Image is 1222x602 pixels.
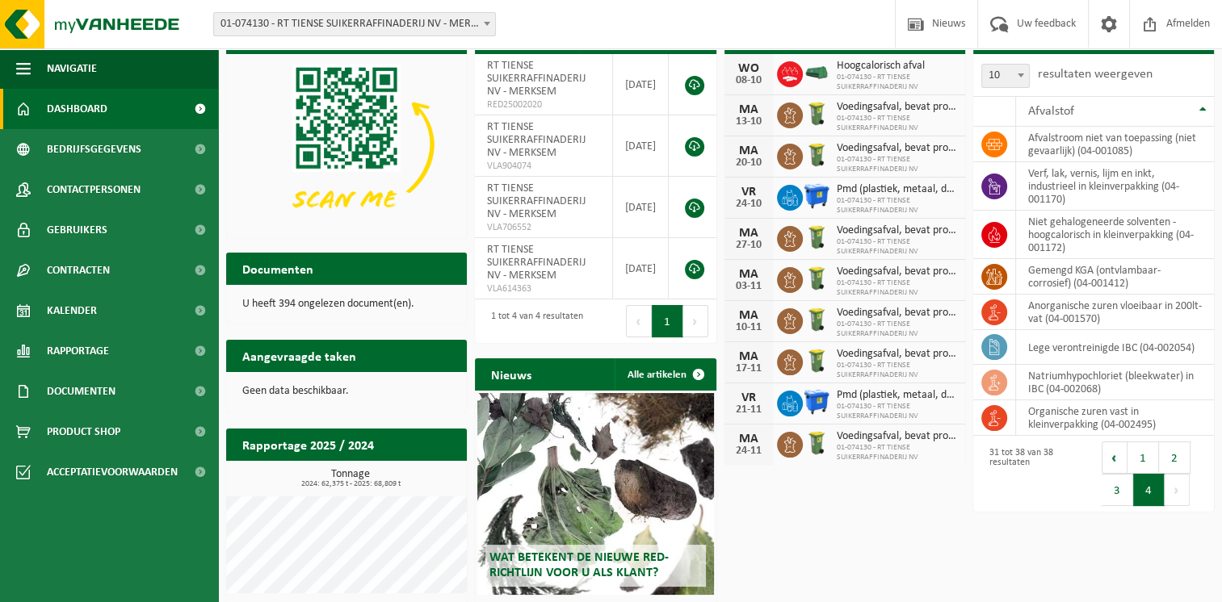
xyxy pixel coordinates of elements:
[47,331,109,371] span: Rapportage
[683,305,708,337] button: Next
[733,75,765,86] div: 08-10
[837,278,957,298] span: 01-074130 - RT TIENSE SUIKERRAFFINADERIJ NV
[47,371,115,412] span: Documenten
[803,224,830,251] img: WB-0140-HPE-GN-50
[1159,441,1191,474] button: 2
[226,340,372,371] h2: Aangevraagde taken
[226,253,330,284] h2: Documenten
[487,60,586,98] span: RT TIENSE SUIKERRAFFINADERIJ NV - MERKSEM
[803,347,830,374] img: WB-0140-HPE-GN-50
[1102,441,1128,474] button: Previous
[837,265,957,278] span: Voedingsafval, bevat producten van dierlijke oorsprong, onverpakt, categorie 3
[803,65,830,80] img: HK-XK-22-GN-00
[226,54,467,235] img: Download de VHEPlus App
[613,115,669,177] td: [DATE]
[837,183,957,196] span: Pmd (plastiek, metaal, drankkartons) (bedrijven)
[477,393,713,595] a: Wat betekent de nieuwe RED-richtlijn voor u als klant?
[733,157,765,169] div: 20-10
[733,144,765,157] div: MA
[615,358,715,391] a: Alle artikelen
[837,361,957,380] span: 01-074130 - RT TIENSE SUIKERRAFFINADERIJ NV
[487,121,586,159] span: RT TIENSE SUIKERRAFFINADERIJ NV - MERKSEM
[1016,295,1214,330] td: anorganische zuren vloeibaar in 200lt-vat (04-001570)
[733,445,765,457] div: 24-11
[733,268,765,281] div: MA
[733,227,765,240] div: MA
[803,388,830,416] img: WB-1100-HPE-BE-01
[837,307,957,320] span: Voedingsafval, bevat producten van dierlijke oorsprong, onverpakt, categorie 3
[733,350,765,363] div: MA
[837,224,957,237] span: Voedingsafval, bevat producten van dierlijke oorsprong, onverpakt, categorie 3
[1016,211,1214,259] td: niet gehalogeneerde solventen - hoogcalorisch in kleinverpakking (04-001172)
[489,551,669,579] span: Wat betekent de nieuwe RED-richtlijn voor u als klant?
[733,404,765,416] div: 21-11
[1016,259,1214,295] td: gemengd KGA (ontvlambaar-corrosief) (04-001412)
[837,196,957,215] span: 01-074130 - RT TIENSE SUIKERRAFFINADERIJ NV
[346,460,465,492] a: Bekijk rapportage
[47,48,97,89] span: Navigatie
[1128,441,1159,474] button: 1
[242,386,451,397] p: Geen data beschikbaar.
[652,305,683,337] button: 1
[803,306,830,333] img: WB-0140-HPE-GN-50
[214,13,495,36] span: 01-074130 - RT TIENSE SUIKERRAFFINADERIJ NV - MERKSEM
[837,73,957,92] span: 01-074130 - RT TIENSE SUIKERRAFFINADERIJ NV
[803,265,830,292] img: WB-0140-HPE-GN-50
[837,430,957,443] span: Voedingsafval, bevat producten van dierlijke oorsprong, onverpakt, categorie 3
[837,237,957,257] span: 01-074130 - RT TIENSE SUIKERRAFFINADERIJ NV
[733,391,765,404] div: VR
[733,62,765,75] div: WO
[47,210,107,250] span: Gebruikers
[213,12,496,36] span: 01-074130 - RT TIENSE SUIKERRAFFINADERIJ NV - MERKSEM
[733,103,765,116] div: MA
[47,291,97,331] span: Kalender
[803,182,830,210] img: WB-1100-HPE-BE-01
[981,440,1086,508] div: 31 tot 38 van 38 resultaten
[803,100,830,128] img: WB-0140-HPE-GN-50
[733,186,765,199] div: VR
[487,160,599,173] span: VLA904074
[1102,474,1133,506] button: 3
[613,177,669,238] td: [DATE]
[47,452,178,492] span: Acceptatievoorwaarden
[733,309,765,322] div: MA
[1038,68,1153,81] label: resultaten weergeven
[837,348,957,361] span: Voedingsafval, bevat producten van dierlijke oorsprong, onverpakt, categorie 3
[613,238,669,299] td: [DATE]
[475,358,548,390] h2: Nieuws
[1016,330,1214,365] td: Lege verontreinigde IBC (04-002054)
[487,221,599,234] span: VLA706552
[837,142,957,155] span: Voedingsafval, bevat producten van dierlijke oorsprong, onverpakt, categorie 3
[1016,162,1214,211] td: verf, lak, vernis, lijm en inkt, industrieel in kleinverpakking (04-001170)
[1133,474,1165,506] button: 4
[1016,127,1214,162] td: afvalstroom niet van toepassing (niet gevaarlijk) (04-001085)
[733,363,765,374] div: 17-11
[487,282,599,295] span: VLA614363
[487,244,586,282] span: RT TIENSE SUIKERRAFFINADERIJ NV - MERKSEM
[837,60,957,73] span: Hoogcalorisch afval
[1165,474,1190,506] button: Next
[837,389,957,402] span: Pmd (plastiek, metaal, drankkartons) (bedrijven)
[733,240,765,251] div: 27-10
[234,480,467,488] span: 2024: 62,375 t - 2025: 68,809 t
[226,429,390,460] h2: Rapportage 2025 / 2024
[733,116,765,128] div: 13-10
[837,320,957,339] span: 01-074130 - RT TIENSE SUIKERRAFFINADERIJ NV
[733,433,765,445] div: MA
[1016,365,1214,400] td: natriumhypochloriet (bleekwater) in IBC (04-002068)
[47,250,110,291] span: Contracten
[47,129,141,169] span: Bedrijfsgegevens
[47,89,107,129] span: Dashboard
[487,98,599,111] span: RED25002020
[803,429,830,457] img: WB-0140-HPE-GN-50
[613,54,669,115] td: [DATE]
[626,305,652,337] button: Previous
[837,155,957,174] span: 01-074130 - RT TIENSE SUIKERRAFFINADERIJ NV
[837,402,957,421] span: 01-074130 - RT TIENSE SUIKERRAFFINADERIJ NV
[981,64,1030,88] span: 10
[803,141,830,169] img: WB-0140-HPE-GN-50
[242,299,451,310] p: U heeft 394 ongelezen document(en).
[47,169,141,210] span: Contactpersonen
[1028,105,1074,118] span: Afvalstof
[733,199,765,210] div: 24-10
